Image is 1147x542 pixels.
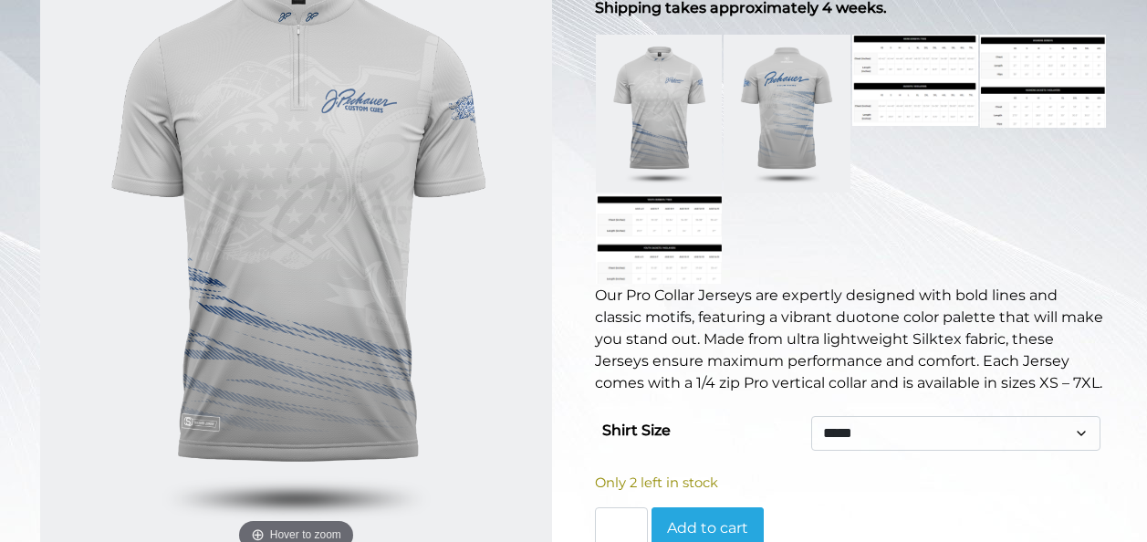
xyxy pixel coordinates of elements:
[595,473,1108,493] p: Only 2 left in stock
[595,285,1108,394] p: Our Pro Collar Jerseys are expertly designed with bold lines and classic motifs, featuring a vibr...
[602,416,671,445] label: Shirt Size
